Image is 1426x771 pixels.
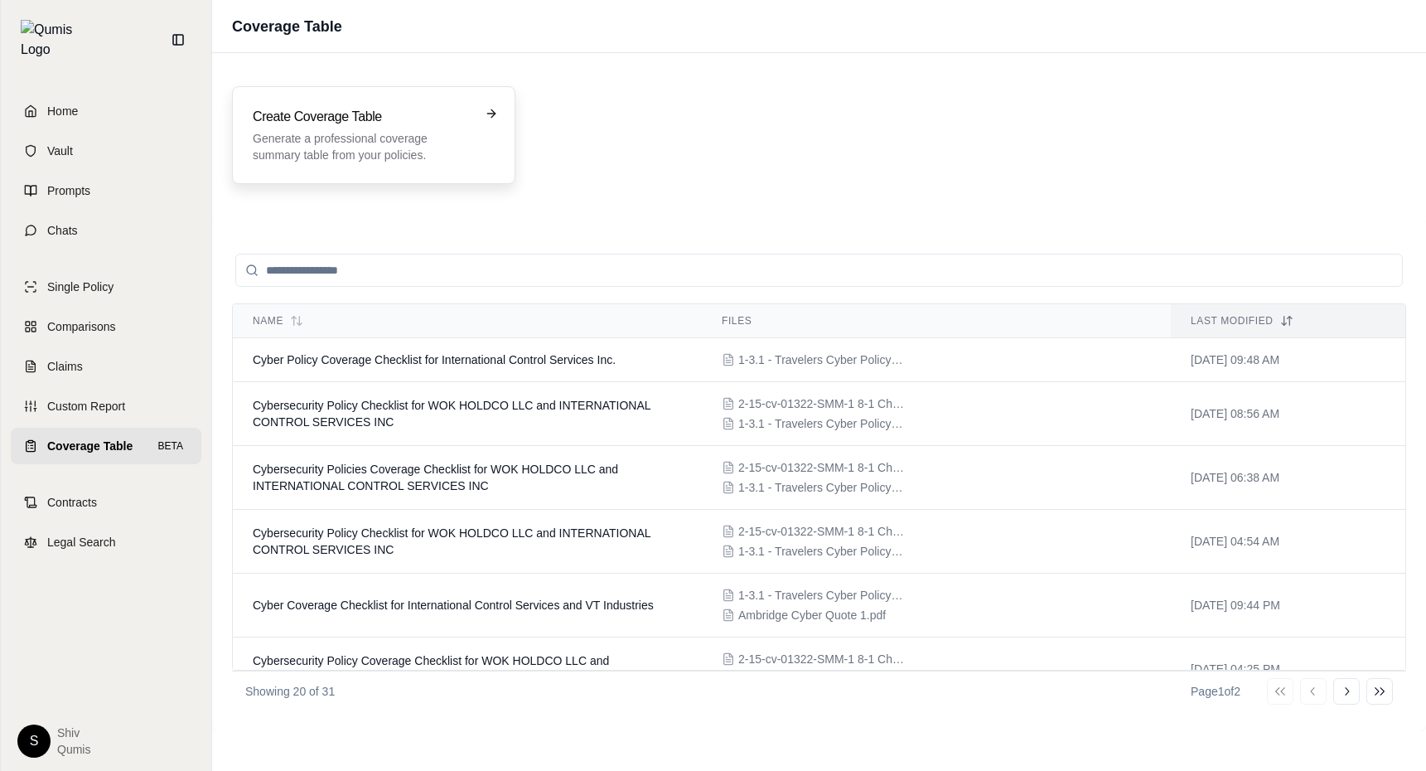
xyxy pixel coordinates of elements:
span: Contracts [47,494,97,511]
span: 2-15-cv-01322-SMM-1 8-1 Chubb Cyber2.pdf [738,523,904,540]
th: Files [702,304,1171,338]
span: Cybersecurity Policy Checklist for WOK HOLDCO LLC and INTERNATIONAL CONTROL SERVICES INC [253,526,650,556]
span: 2-15-cv-01322-SMM-1 8-1 Chubb Cyber2.pdf [738,395,904,412]
span: Shiv [57,725,90,741]
span: Comparisons [47,318,115,335]
a: Chats [11,212,201,249]
span: 1-3.1 - Travelers Cyber Policy40.pdf [738,352,904,368]
span: 1-3.1 - Travelers Cyber Policy40.pdf [738,543,904,560]
div: S [17,725,51,758]
span: Claims [47,358,83,375]
td: [DATE] 04:25 PM [1171,638,1405,701]
span: Legal Search [47,534,116,550]
p: Generate a professional coverage summary table from your policies. [253,130,471,163]
span: Home [47,103,78,119]
span: Cyber Coverage Checklist for International Control Services and VT Industries [253,599,654,612]
span: Vault [47,143,73,159]
span: Prompts [47,182,90,199]
a: Legal Search [11,524,201,560]
p: Showing 20 of 31 [245,683,335,700]
span: Cybersecurity Policy Checklist for WOK HOLDCO LLC and INTERNATIONAL CONTROL SERVICES INC [253,399,650,429]
span: 2-15-cv-01322-SMM-1 8-1 Chubb Cyber2.pdf [738,459,904,476]
td: [DATE] 09:44 PM [1171,574,1405,638]
span: Coverage Table [47,438,133,454]
span: Cyber Policy Coverage Checklist for International Control Services Inc. [253,353,616,366]
a: Comparisons [11,308,201,345]
a: Prompts [11,172,201,209]
span: 1-3.1 - Travelers Cyber Policy40.pdf [738,587,904,604]
span: Chats [47,222,78,239]
td: [DATE] 04:54 AM [1171,510,1405,574]
a: Vault [11,133,201,169]
a: Single Policy [11,269,201,305]
a: Claims [11,348,201,385]
td: [DATE] 08:56 AM [1171,382,1405,446]
h1: Coverage Table [232,15,342,38]
button: Collapse sidebar [165,27,191,53]
span: 1-3.1 - Travelers Cyber Policy40.pdf [738,479,904,496]
div: Name [253,314,682,327]
a: Coverage TableBETA [11,428,201,464]
div: Page 1 of 2 [1191,683,1240,700]
td: [DATE] 09:48 AM [1171,338,1405,382]
span: 1-3.1 - Travelers Cyber Policy40.pdf [738,415,904,432]
span: Custom Report [47,398,125,415]
span: Qumis [57,741,90,758]
td: [DATE] 06:38 AM [1171,446,1405,510]
span: 2-15-cv-01322-SMM-1 8-1 Chubb Cyber2.pdf [738,651,904,667]
span: Ambridge Cyber Quote 1.pdf [738,607,886,623]
span: Single Policy [47,279,114,295]
img: Qumis Logo [21,20,83,60]
a: Home [11,93,201,129]
a: Contracts [11,484,201,521]
span: Cybersecurity Policies Coverage Checklist for WOK HOLDCO LLC and INTERNATIONAL CONTROL SERVICES INC [253,463,618,492]
a: Custom Report [11,388,201,424]
span: Cybersecurity Policy Coverage Checklist for WOK HOLDCO LLC and INTERNATIONAL CONTROL SERVICES INC [253,654,609,684]
div: Last modified [1191,314,1385,327]
span: BETA [153,438,188,454]
h3: Create Coverage Table [253,107,471,127]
